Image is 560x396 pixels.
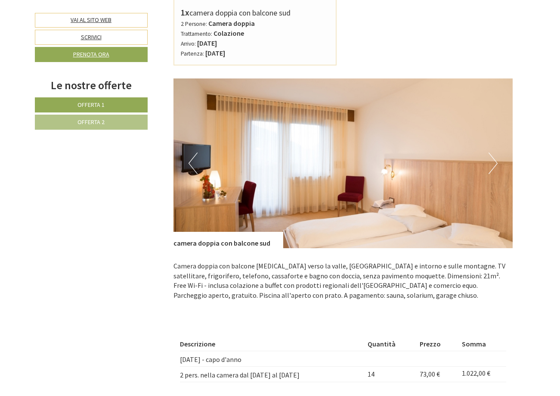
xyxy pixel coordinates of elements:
[213,29,244,37] b: Colazione
[205,49,225,57] b: [DATE]
[458,366,506,382] td: 1.022,00 €
[181,7,189,18] b: 1x
[189,153,198,174] button: Previous
[181,50,204,57] small: Partenza:
[364,366,416,382] td: 14
[77,118,105,126] span: Offerta 2
[208,19,255,28] b: Camera doppia
[181,30,212,37] small: Trattamento:
[35,13,148,28] a: Vai al sito web
[489,153,498,174] button: Next
[181,6,329,19] div: camera doppia con balcone sud
[35,30,148,45] a: Scrivici
[197,39,217,47] b: [DATE]
[35,47,148,62] a: Prenota ora
[181,40,196,47] small: Arrivo:
[364,337,416,351] th: Quantità
[180,337,364,351] th: Descrizione
[458,337,506,351] th: Somma
[180,351,364,366] td: [DATE] - capo d'anno
[173,261,513,300] p: Camera doppia con balcone [MEDICAL_DATA] verso la valle, [GEOGRAPHIC_DATA] e intorno e sulle mont...
[180,366,364,382] td: 2 pers. nella camera dal [DATE] al [DATE]
[416,337,458,351] th: Prezzo
[420,370,440,378] span: 73,00 €
[77,101,105,109] span: Offerta 1
[173,78,513,248] img: image
[181,20,207,28] small: 2 Persone:
[173,232,283,248] div: camera doppia con balcone sud
[35,77,148,93] div: Le nostre offerte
